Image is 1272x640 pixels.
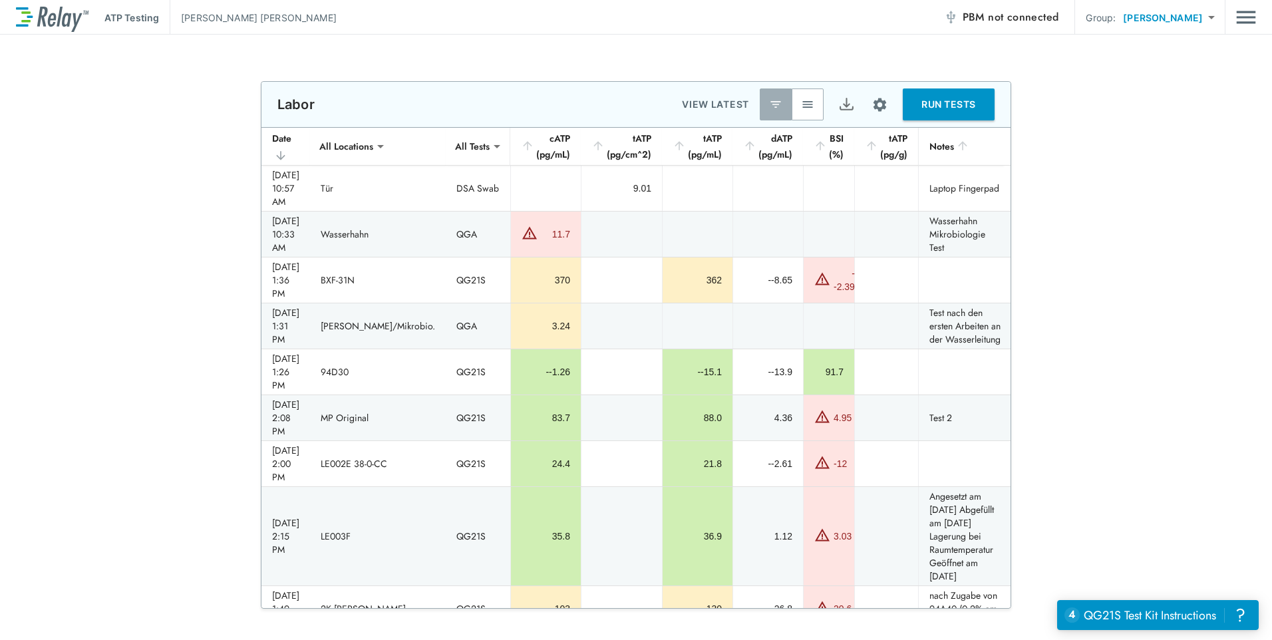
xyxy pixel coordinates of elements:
div: 4.95 [834,411,852,424]
td: nach Zugabe von 94A40 (0,2% am [DATE] 14:50) [918,586,1003,631]
button: Site setup [862,87,897,122]
div: tATP (pg/cm^2) [591,130,651,162]
img: Warning [522,225,538,241]
div: 21.8 [673,457,722,470]
td: DSA Swab [446,166,510,211]
button: PBM not connected [939,4,1064,31]
div: 3.24 [522,319,570,333]
td: Wasserhahn Mikrobiologie Test [918,212,1003,257]
img: Drawer Icon [1236,5,1256,30]
td: Wasserhahn [310,212,446,257]
div: 88.0 [673,411,722,424]
div: --8.65 [744,273,792,287]
div: [DATE] 2:00 PM [272,444,299,484]
th: Date [261,128,310,166]
td: Test 2 [918,395,1003,440]
button: expand row [1003,262,1026,285]
img: Latest [769,98,782,111]
span: PBM [963,8,1059,27]
button: Export [830,88,862,120]
div: dATP (pg/mL) [743,130,792,162]
div: 103 [522,602,570,615]
td: BXF-31N [310,257,446,303]
p: Labor [277,96,315,112]
div: 3.03 [834,530,852,543]
td: 94D30 [310,349,446,395]
div: --15.1 [673,365,722,379]
button: expand row [1003,216,1026,239]
div: --13.9 [744,365,792,379]
button: expand row [1003,308,1026,331]
button: expand row [1003,446,1026,468]
img: Warning [814,408,830,424]
td: LE002E 38-0-CC [310,441,446,486]
img: Settings Icon [872,96,888,113]
img: Warning [814,599,830,615]
div: All Tests [446,133,499,160]
button: expand row [1003,591,1026,613]
div: 83.7 [522,411,570,424]
div: tATP (pg/g) [865,130,907,162]
div: [DATE] 1:31 PM [272,306,299,346]
div: --2.61 [744,457,792,470]
iframe: Resource center [1057,600,1259,630]
div: [DATE] 1:49 PM [272,589,299,629]
img: Warning [814,271,830,287]
div: --2.39 [834,267,855,293]
div: 370 [522,273,570,287]
div: [DATE] 1:26 PM [272,352,299,392]
img: Warning [814,454,830,470]
div: -12 [834,457,847,470]
button: expand row [1003,492,1026,514]
p: Group: [1086,11,1116,25]
td: MP Original [310,395,446,440]
img: LuminUltra Relay [16,3,88,32]
div: BSI (%) [814,130,844,162]
td: LE003F [310,487,446,585]
td: 2K [PERSON_NAME] [310,586,446,631]
button: RUN TESTS [903,88,995,120]
button: expand row [1003,400,1026,422]
div: 9.01 [592,182,651,195]
div: 362 [673,273,722,287]
span: not connected [988,9,1058,25]
td: Laptop Fingerpad [918,166,1003,211]
p: VIEW LATEST [682,96,749,112]
td: Angesetzt am [DATE] Abgefüllt am [DATE] Lagerung bei Raumtemperatur Geöffnet am [DATE] [918,487,1003,585]
td: QGA [446,212,510,257]
div: [DATE] 2:08 PM [272,398,299,438]
td: Test nach den ersten Arbeiten an der Wasserleitung [918,303,1003,349]
div: 4.36 [744,411,792,424]
div: 20.6 [834,602,852,615]
td: [PERSON_NAME]/Mikrobio. [310,303,446,349]
div: --1.26 [522,365,570,379]
div: [DATE] 2:15 PM [272,516,299,556]
td: QG21S [446,395,510,440]
div: tATP (pg/mL) [673,130,722,162]
div: 1.12 [744,530,792,543]
td: QGA [446,303,510,349]
div: cATP (pg/mL) [521,130,570,162]
button: Main menu [1236,5,1256,30]
div: [DATE] 10:57 AM [272,168,299,208]
td: Tür [310,166,446,211]
div: Notes [929,138,993,154]
div: 35.8 [522,530,570,543]
td: QG21S [446,487,510,585]
td: QG21S [446,349,510,395]
div: [DATE] 1:36 PM [272,260,299,300]
div: All Locations [310,133,383,160]
button: expand row [1003,354,1026,377]
p: [PERSON_NAME] [PERSON_NAME] [181,11,337,25]
img: Export Icon [838,96,855,113]
div: 130 [673,602,722,615]
img: Offline Icon [944,11,957,24]
div: 36.9 [673,530,722,543]
td: QG21S [446,441,510,486]
td: QG21S [446,586,510,631]
img: View All [801,98,814,111]
img: Warning [814,527,830,543]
